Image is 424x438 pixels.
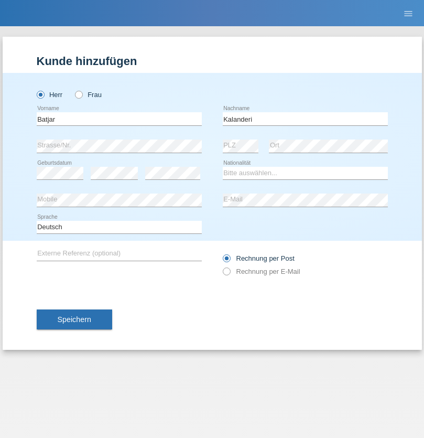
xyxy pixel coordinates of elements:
label: Herr [37,91,63,99]
input: Frau [75,91,82,98]
label: Rechnung per Post [223,254,295,262]
input: Herr [37,91,44,98]
label: Rechnung per E-Mail [223,268,300,275]
span: Speichern [58,315,91,324]
h1: Kunde hinzufügen [37,55,388,68]
button: Speichern [37,309,112,329]
input: Rechnung per Post [223,254,230,268]
i: menu [403,8,414,19]
label: Frau [75,91,102,99]
input: Rechnung per E-Mail [223,268,230,281]
a: menu [398,10,419,16]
